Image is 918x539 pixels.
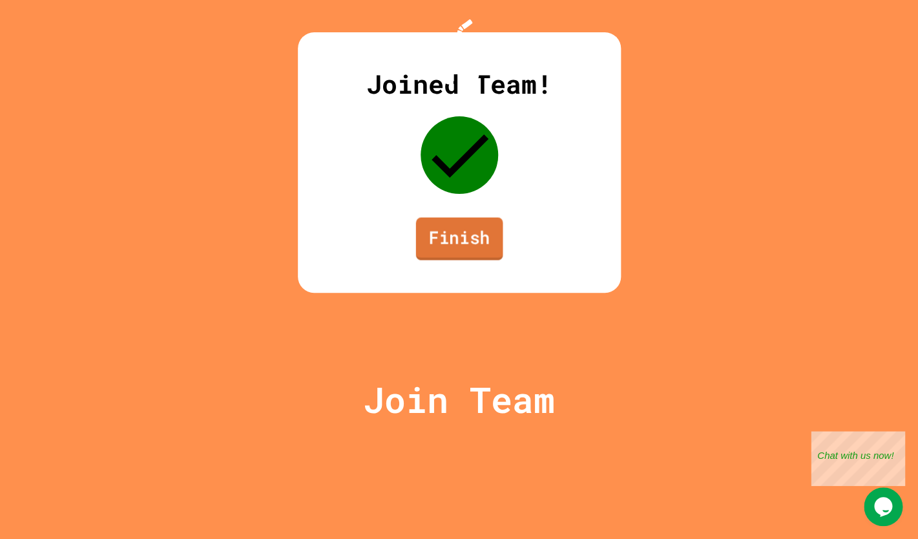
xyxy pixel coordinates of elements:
img: Logo.svg [433,19,485,85]
a: Finish [415,217,503,260]
p: Join Team [363,373,555,427]
iframe: chat widget [864,487,905,526]
iframe: chat widget [811,431,905,486]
